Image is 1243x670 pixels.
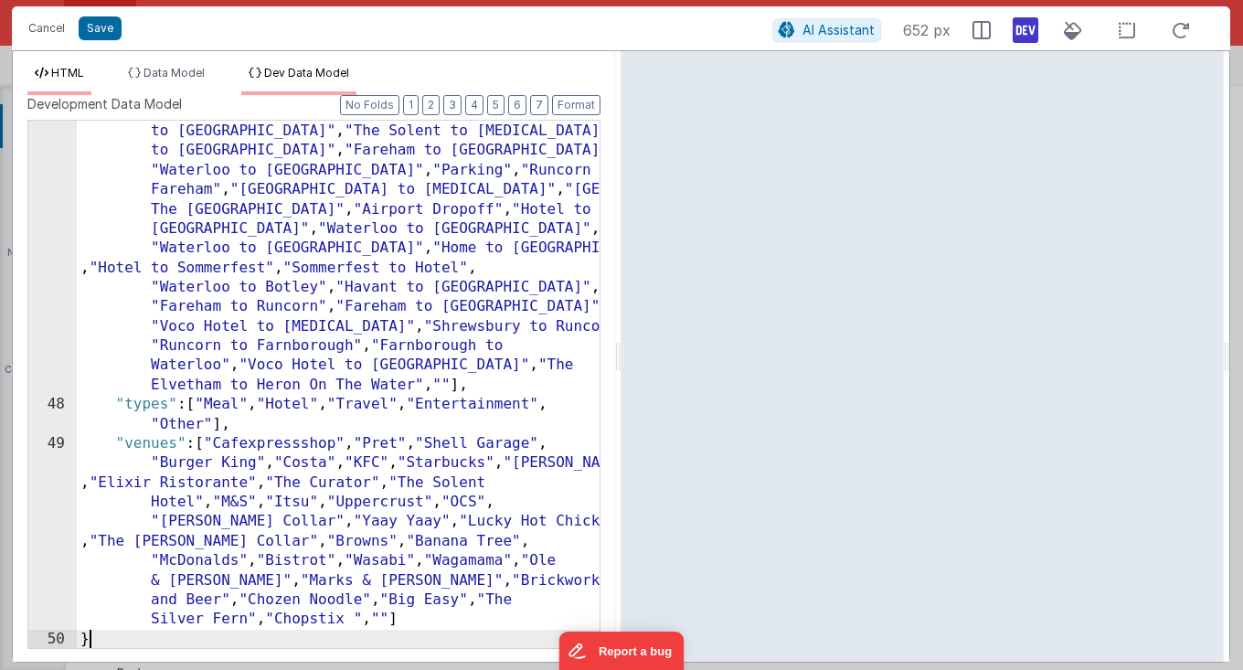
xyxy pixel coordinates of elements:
button: 2 [422,95,440,115]
span: 652 px [903,19,951,41]
button: 3 [443,95,462,115]
button: 5 [487,95,505,115]
div: 49 [28,434,77,630]
button: 6 [508,95,526,115]
span: Dev Data Model [264,66,349,80]
button: Cancel [19,16,74,41]
button: Save [79,16,122,40]
span: Data Model [143,66,205,80]
button: 1 [403,95,419,115]
button: Format [552,95,600,115]
span: Development Data Model [27,95,182,113]
button: 7 [530,95,548,115]
button: 4 [465,95,483,115]
div: 50 [28,630,77,649]
div: 48 [28,395,77,434]
span: HTML [51,66,84,80]
span: AI Assistant [802,22,875,37]
iframe: Marker.io feedback button [559,632,685,670]
button: AI Assistant [772,18,881,42]
button: No Folds [340,95,399,115]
